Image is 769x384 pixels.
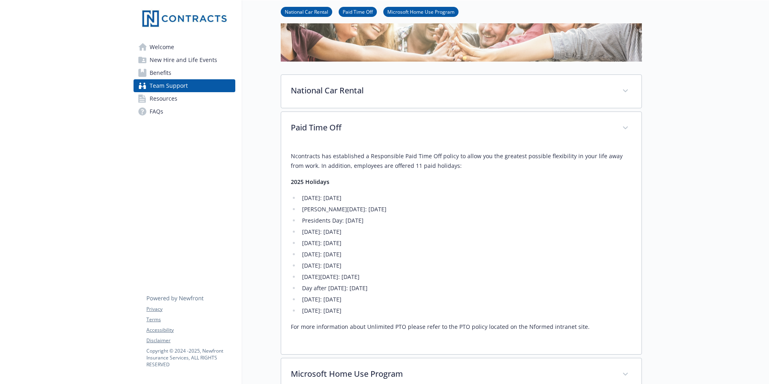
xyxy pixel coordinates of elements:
li: [DATE]: [DATE] [300,306,632,316]
li: [DATE]: [DATE] [300,261,632,270]
span: Welcome [150,41,174,54]
span: Team Support [150,79,188,92]
div: Paid Time Off [281,112,642,145]
a: Resources [134,92,235,105]
li: [DATE][DATE]: [DATE] [300,272,632,282]
li: Day after [DATE]: [DATE] [300,283,632,293]
div: Paid Time Off [281,145,642,354]
a: Microsoft Home Use Program [383,8,459,15]
p: National Car Rental [291,85,613,97]
li: [DATE]: [DATE] [300,227,632,237]
a: Paid Time Off [339,8,377,15]
li: [PERSON_NAME][DATE]: [DATE] [300,204,632,214]
a: Privacy [146,306,235,313]
strong: 2025 Holidays [291,178,329,186]
p: Microsoft Home Use Program [291,368,613,380]
a: Benefits [134,66,235,79]
li: [DATE]: [DATE] [300,295,632,304]
div: National Car Rental [281,75,642,108]
p: For more information about Unlimited PTO please refer to the PTO policy located on the Nformed in... [291,322,632,332]
a: Welcome [134,41,235,54]
span: Resources [150,92,177,105]
p: Paid Time Off [291,122,613,134]
li: Presidents Day: [DATE] [300,216,632,225]
a: Disclaimer [146,337,235,344]
p: Copyright © 2024 - 2025 , Newfront Insurance Services, ALL RIGHTS RESERVED [146,347,235,368]
li: [DATE]: [DATE] [300,250,632,259]
a: Terms [146,316,235,323]
p: Ncontracts has established a Responsible Paid Time Off policy to allow you the greatest possible ... [291,151,632,171]
span: Benefits [150,66,171,79]
span: New Hire and Life Events [150,54,217,66]
a: Team Support [134,79,235,92]
a: FAQs [134,105,235,118]
li: [DATE]: [DATE] [300,238,632,248]
a: New Hire and Life Events [134,54,235,66]
li: [DATE]: [DATE] [300,193,632,203]
a: National Car Rental [281,8,332,15]
a: Accessibility [146,326,235,334]
span: FAQs [150,105,163,118]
